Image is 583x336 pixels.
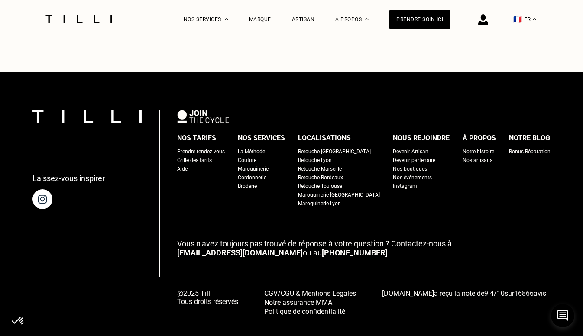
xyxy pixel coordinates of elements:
[177,156,212,165] a: Grille des tarifs
[478,14,488,25] img: icône connexion
[393,182,417,191] a: Instagram
[225,18,228,20] img: Menu déroulant
[463,156,492,165] a: Nos artisans
[382,289,548,297] span: a reçu la note de sur avis.
[264,307,345,316] span: Politique de confidentialité
[249,16,271,23] a: Marque
[365,18,369,20] img: Menu déroulant à propos
[264,307,356,316] a: Politique de confidentialité
[298,165,342,173] a: Retouche Marseille
[514,289,534,297] span: 16866
[177,289,238,297] span: @2025 Tilli
[32,110,142,123] img: logo Tilli
[389,10,450,29] a: Prendre soin ici
[264,298,332,307] span: Notre assurance MMA
[513,15,522,23] span: 🇫🇷
[533,18,536,20] img: menu déroulant
[298,199,341,208] a: Maroquinerie Lyon
[238,132,285,145] div: Nos services
[322,248,388,257] a: [PHONE_NUMBER]
[32,174,105,183] p: Laissez-vous inspirer
[177,297,238,306] span: Tous droits réservés
[298,182,342,191] a: Retouche Toulouse
[238,165,269,173] a: Maroquinerie
[264,297,356,307] a: Notre assurance MMA
[509,147,551,156] a: Bonus Réparation
[177,132,216,145] div: Nos tarifs
[238,182,257,191] a: Broderie
[42,15,115,23] img: Logo du service de couturière Tilli
[393,173,432,182] a: Nos événements
[298,173,343,182] a: Retouche Bordeaux
[238,156,256,165] a: Couture
[463,132,496,145] div: À propos
[238,173,266,182] a: Cordonnerie
[463,147,494,156] a: Notre histoire
[393,132,450,145] div: Nous rejoindre
[484,289,505,297] span: /
[177,239,452,248] span: Vous n‘avez toujours pas trouvé de réponse à votre question ? Contactez-nous à
[298,191,380,199] a: Maroquinerie [GEOGRAPHIC_DATA]
[32,189,52,209] img: page instagram de Tilli une retoucherie à domicile
[298,156,332,165] a: Retouche Lyon
[393,165,427,173] a: Nos boutiques
[484,289,494,297] span: 9.4
[509,132,550,145] div: Notre blog
[264,288,356,297] a: CGV/CGU & Mentions Légales
[238,147,265,156] a: La Méthode
[393,156,435,165] a: Devenir partenaire
[298,147,371,156] a: Retouche [GEOGRAPHIC_DATA]
[393,147,428,156] a: Devenir Artisan
[177,110,229,123] img: logo Join The Cycle
[177,239,551,257] p: ou au
[497,289,505,297] span: 10
[177,165,188,173] a: Aide
[177,248,303,257] a: [EMAIL_ADDRESS][DOMAIN_NAME]
[292,16,315,23] a: Artisan
[177,147,225,156] a: Prendre rendez-vous
[298,132,351,145] div: Localisations
[382,289,434,297] span: [DOMAIN_NAME]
